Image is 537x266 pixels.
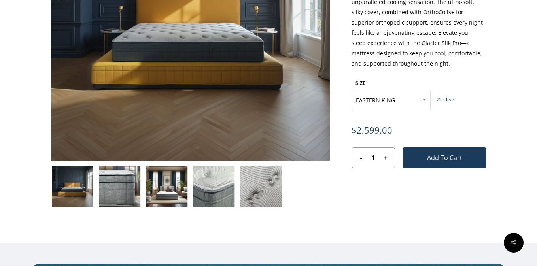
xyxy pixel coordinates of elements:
[437,97,454,102] a: Clear options
[403,147,486,168] button: Add to cart
[352,92,430,109] span: EASTERN KING
[381,148,395,168] input: +
[352,90,431,111] span: EASTERN KING
[352,125,392,136] bdi: 2,599.00
[352,125,357,136] span: $
[355,80,365,87] label: SIZE
[366,148,381,168] input: Product quantity
[352,148,366,168] input: -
